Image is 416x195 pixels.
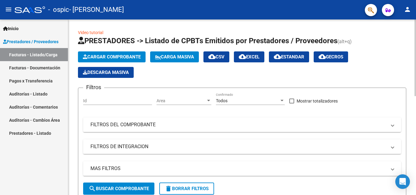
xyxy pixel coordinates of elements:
span: EXCEL [239,54,259,60]
div: Open Intercom Messenger [395,174,410,189]
mat-icon: cloud_download [319,53,326,60]
mat-panel-title: MAS FILTROS [90,165,386,172]
mat-expansion-panel-header: MAS FILTROS [83,161,401,176]
mat-icon: search [89,185,96,192]
h3: Filtros [83,83,104,92]
span: Prestadores / Proveedores [3,38,58,45]
span: Buscar Comprobante [89,186,149,191]
span: Area [157,98,206,103]
button: Carga Masiva [150,51,199,62]
span: Estandar [274,54,304,60]
app-download-masive: Descarga masiva de comprobantes (adjuntos) [78,67,134,78]
span: Borrar Filtros [165,186,209,191]
mat-panel-title: FILTROS DEL COMPROBANTE [90,121,386,128]
span: Cargar Comprobante [83,54,141,60]
span: Descarga Masiva [83,70,129,75]
button: Descarga Masiva [78,67,134,78]
a: Video tutorial [78,30,103,35]
button: Borrar Filtros [159,183,214,195]
span: Todos [216,98,227,103]
mat-icon: menu [5,6,12,13]
mat-expansion-panel-header: FILTROS DEL COMPROBANTE [83,117,401,132]
span: CSV [208,54,224,60]
span: - ospic [48,3,69,16]
button: Gecros [314,51,348,62]
button: EXCEL [234,51,264,62]
button: CSV [203,51,229,62]
mat-icon: cloud_download [274,53,281,60]
span: Inicio [3,25,19,32]
mat-icon: person [404,6,411,13]
span: Mostrar totalizadores [297,97,338,105]
mat-expansion-panel-header: FILTROS DE INTEGRACION [83,139,401,154]
mat-icon: delete [165,185,172,192]
button: Cargar Comprobante [78,51,146,62]
span: (alt+q) [337,39,352,44]
button: Buscar Comprobante [83,183,154,195]
span: PRESTADORES -> Listado de CPBTs Emitidos por Prestadores / Proveedores [78,37,337,45]
span: Carga Masiva [155,54,194,60]
mat-icon: cloud_download [208,53,216,60]
button: Estandar [269,51,309,62]
span: Gecros [319,54,343,60]
mat-icon: cloud_download [239,53,246,60]
span: - [PERSON_NAME] [69,3,124,16]
mat-panel-title: FILTROS DE INTEGRACION [90,143,386,150]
